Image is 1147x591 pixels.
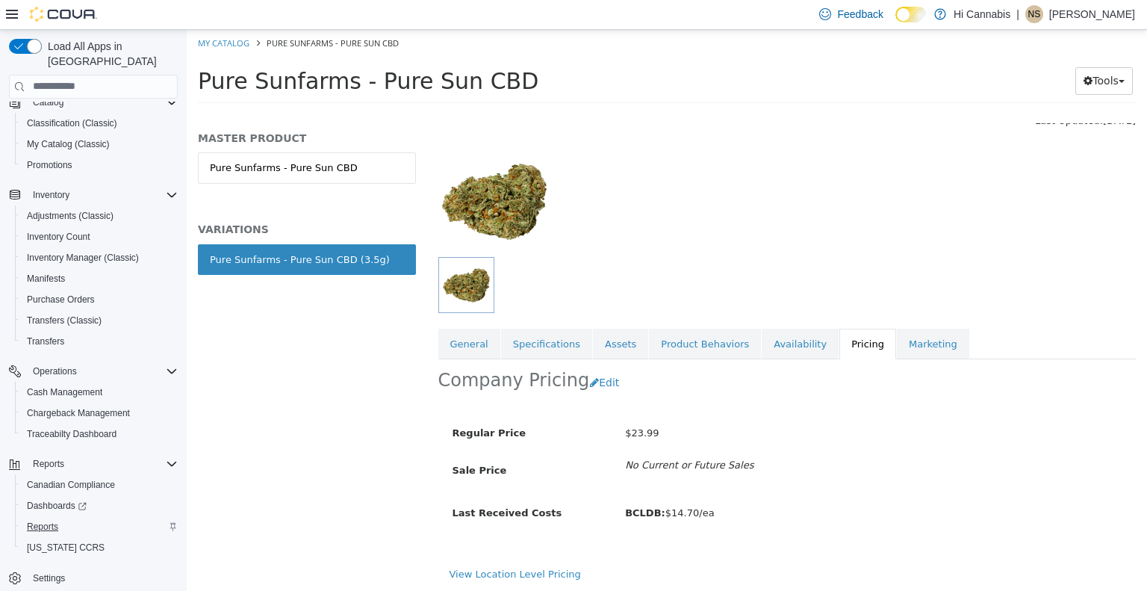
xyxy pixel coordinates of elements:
h5: MASTER PRODUCT [11,102,229,115]
button: Cash Management [15,382,184,403]
button: Chargeback Management [15,403,184,424]
span: Manifests [21,270,178,288]
a: My Catalog [11,7,63,19]
span: Transfers (Classic) [21,312,178,329]
a: Classification (Classic) [21,114,123,132]
p: [PERSON_NAME] [1049,5,1135,23]
h2: Company Pricing [252,339,403,362]
div: Nicole Sunderman [1025,5,1043,23]
a: Transfers [21,332,70,350]
span: Dark Mode [895,22,896,23]
span: Dashboards [21,497,178,515]
a: [US_STATE] CCRS [21,539,111,557]
span: [US_STATE] CCRS [27,542,105,554]
span: Sale Price [266,435,320,446]
img: 150 [252,115,364,227]
a: Promotions [21,156,78,174]
b: BCLDB: [438,477,479,489]
a: Purchase Orders [21,291,101,309]
span: Purchase Orders [27,294,95,306]
span: Traceabilty Dashboard [27,428,116,440]
a: Dashboards [15,495,184,516]
button: Catalog [3,92,184,113]
button: Operations [3,361,184,382]
a: Assets [406,299,461,330]
button: Traceabilty Dashboard [15,424,184,445]
span: Traceabilty Dashboard [21,425,178,443]
button: Reports [15,516,184,537]
span: Inventory Count [21,228,178,246]
span: Cash Management [27,386,102,398]
span: Reports [27,455,178,473]
button: Edit [402,339,441,367]
span: NS [1028,5,1041,23]
span: Inventory Count [27,231,90,243]
span: My Catalog (Classic) [27,138,110,150]
a: Pricing [653,299,709,330]
span: Classification (Classic) [27,117,117,129]
a: My Catalog (Classic) [21,135,116,153]
span: Inventory Manager (Classic) [21,249,178,267]
button: Settings [3,567,184,589]
span: Dashboards [27,500,87,512]
span: Adjustments (Classic) [27,210,114,222]
span: Settings [27,569,178,587]
span: Pure Sunfarms - Pure Sun CBD [11,38,352,64]
a: Inventory Manager (Classic) [21,249,145,267]
span: $14.70/ea [438,477,527,489]
a: Transfers (Classic) [21,312,108,329]
button: Tools [889,37,946,65]
a: Dashboards [21,497,93,515]
span: Adjustments (Classic) [21,207,178,225]
span: Inventory [33,189,69,201]
span: Inventory [27,186,178,204]
span: Reports [21,518,178,536]
button: Manifests [15,268,184,289]
a: Cash Management [21,383,108,401]
button: Inventory [3,185,184,205]
button: Inventory Manager (Classic) [15,247,184,268]
span: Last Received Costs [266,477,376,489]
span: Chargeback Management [21,404,178,422]
span: My Catalog (Classic) [21,135,178,153]
i: No Current or Future Sales [438,430,567,441]
span: Promotions [27,159,72,171]
div: Pure Sunfarms - Pure Sun CBD (3.5g) [23,223,203,238]
a: View Location Level Pricing [263,539,394,550]
a: Specifications [314,299,405,330]
span: Manifests [27,273,65,285]
a: Marketing [710,299,783,330]
span: Classification (Classic) [21,114,178,132]
button: Canadian Compliance [15,474,184,495]
span: Transfers [27,335,64,347]
a: Settings [27,569,71,587]
a: Inventory Count [21,228,96,246]
a: Product Behaviors [462,299,574,330]
span: Operations [27,362,178,380]
span: Last Updated: [848,85,916,96]
span: Canadian Compliance [21,476,178,494]
a: General [252,299,314,330]
span: Canadian Compliance [27,479,115,491]
span: Transfers (Classic) [27,315,102,327]
button: Transfers (Classic) [15,310,184,331]
span: Washington CCRS [21,539,178,557]
span: Settings [33,572,65,584]
button: Promotions [15,155,184,176]
span: Reports [27,521,58,533]
button: Purchase Orders [15,289,184,310]
input: Dark Mode [895,7,927,22]
button: Classification (Classic) [15,113,184,134]
a: Canadian Compliance [21,476,121,494]
span: Chargeback Management [27,407,130,419]
span: Pure Sunfarms - Pure Sun CBD [80,7,212,19]
button: Operations [27,362,83,380]
a: Reports [21,518,64,536]
a: Traceabilty Dashboard [21,425,122,443]
button: Inventory Count [15,226,184,247]
p: Hi Cannabis [954,5,1010,23]
button: My Catalog (Classic) [15,134,184,155]
button: Reports [27,455,70,473]
span: Catalog [33,96,63,108]
a: Pure Sunfarms - Pure Sun CBD [11,123,229,154]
